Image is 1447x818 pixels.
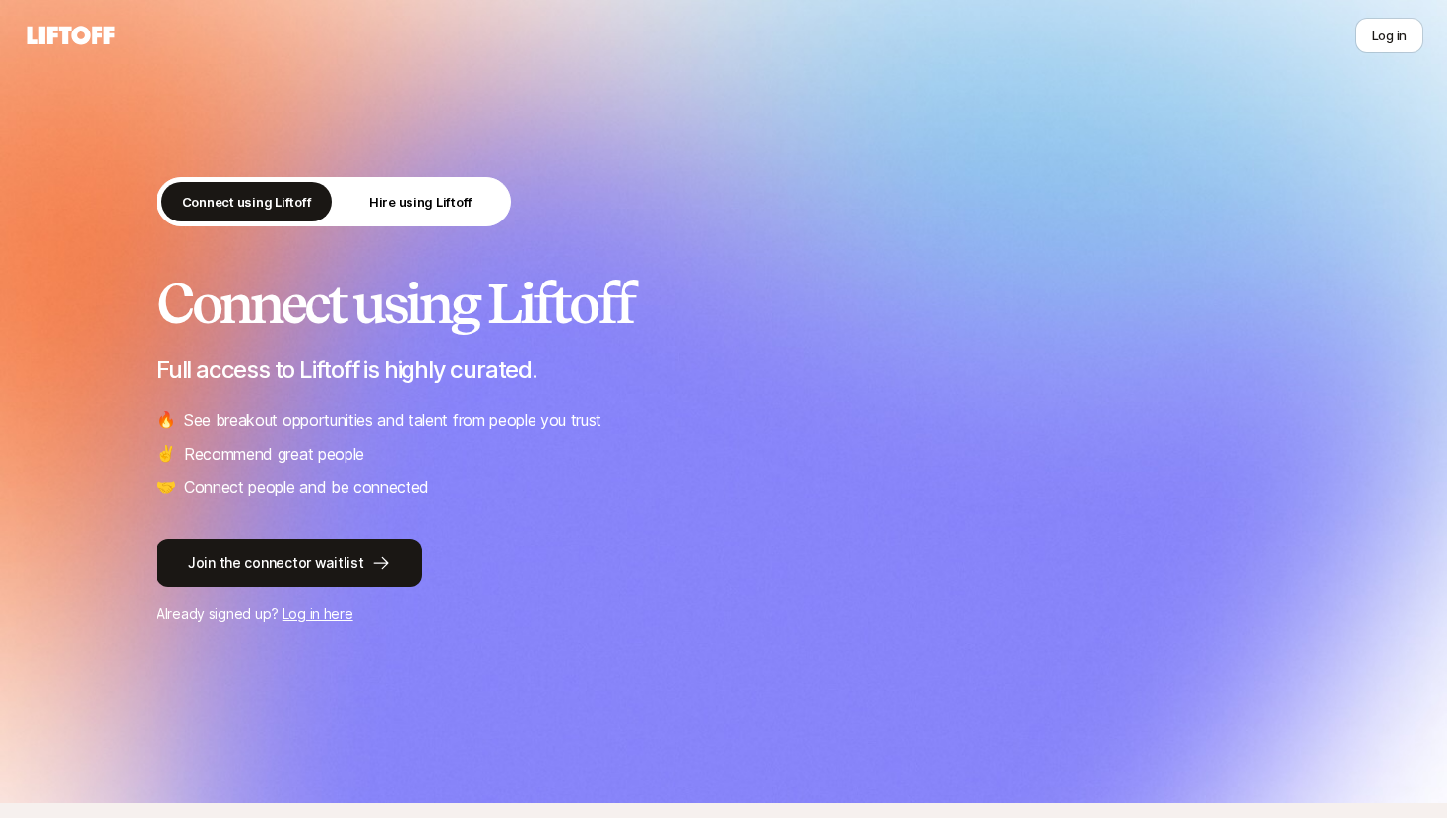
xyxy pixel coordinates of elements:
[157,539,422,587] button: Join the connector waitlist
[157,441,176,467] span: ✌️
[157,356,1290,384] p: Full access to Liftoff is highly curated.
[369,192,472,212] p: Hire using Liftoff
[184,474,429,500] p: Connect people and be connected
[182,192,312,212] p: Connect using Liftoff
[283,605,353,622] a: Log in here
[1355,18,1423,53] button: Log in
[157,602,1290,626] p: Already signed up?
[184,441,364,467] p: Recommend great people
[157,274,1290,333] h2: Connect using Liftoff
[184,408,601,433] p: See breakout opportunities and talent from people you trust
[157,474,176,500] span: 🤝
[157,539,1290,587] a: Join the connector waitlist
[157,408,176,433] span: 🔥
